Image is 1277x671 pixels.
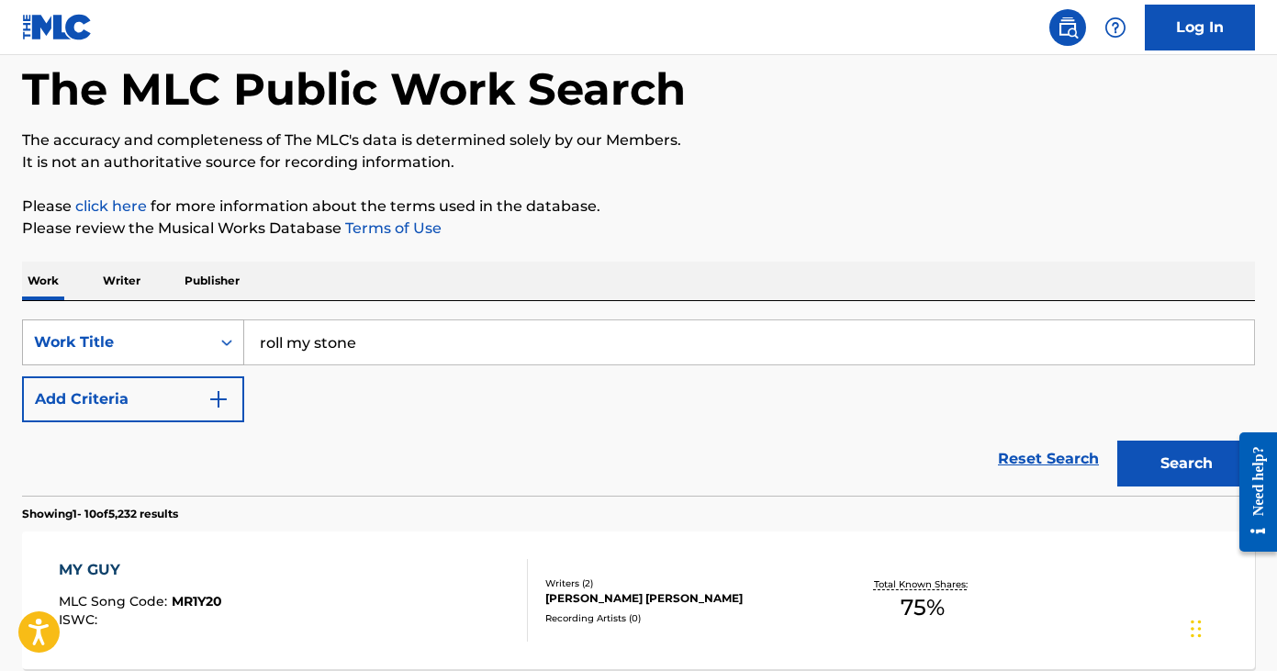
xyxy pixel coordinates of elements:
p: Work [22,262,64,300]
img: MLC Logo [22,14,93,40]
div: Writers ( 2 ) [545,576,821,590]
div: Help [1097,9,1134,46]
span: 75 % [901,591,945,624]
a: click here [75,197,147,215]
a: MY GUYMLC Song Code:MR1Y20ISWC:Writers (2)[PERSON_NAME] [PERSON_NAME]Recording Artists (0)Total K... [22,531,1255,669]
p: Please for more information about the terms used in the database. [22,196,1255,218]
img: help [1104,17,1126,39]
a: Terms of Use [342,219,442,237]
p: Publisher [179,262,245,300]
a: Public Search [1049,9,1086,46]
span: MR1Y20 [172,593,222,609]
p: It is not an authoritative source for recording information. [22,151,1255,173]
form: Search Form [22,319,1255,496]
span: ISWC : [59,611,102,628]
button: Add Criteria [22,376,244,422]
div: Work Title [34,331,199,353]
p: The accuracy and completeness of The MLC's data is determined solely by our Members. [22,129,1255,151]
img: search [1057,17,1079,39]
button: Search [1117,441,1255,486]
span: MLC Song Code : [59,593,172,609]
div: Recording Artists ( 0 ) [545,611,821,625]
p: Total Known Shares: [874,577,972,591]
p: Writer [97,262,146,300]
img: 9d2ae6d4665cec9f34b9.svg [207,388,230,410]
p: Showing 1 - 10 of 5,232 results [22,506,178,522]
div: Drag [1191,601,1202,656]
iframe: Resource Center [1226,418,1277,565]
iframe: Chat Widget [1185,583,1277,671]
p: Please review the Musical Works Database [22,218,1255,240]
a: Log In [1145,5,1255,50]
div: [PERSON_NAME] [PERSON_NAME] [545,590,821,607]
h1: The MLC Public Work Search [22,62,686,117]
a: Reset Search [989,439,1108,479]
div: MY GUY [59,559,222,581]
